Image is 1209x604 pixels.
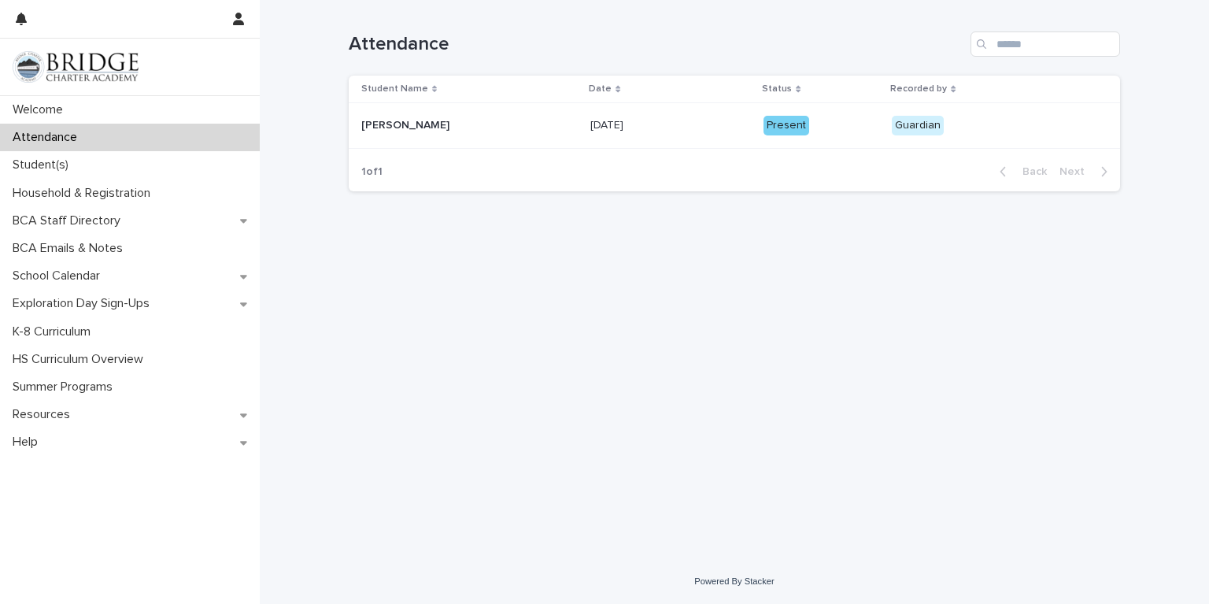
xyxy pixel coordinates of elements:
p: [DATE] [590,116,627,132]
button: Back [987,165,1053,179]
p: Attendance [6,130,90,145]
p: Date [589,80,612,98]
p: Resources [6,407,83,422]
p: Recorded by [890,80,947,98]
div: Guardian [892,116,944,135]
a: Powered By Stacker [694,576,774,586]
p: [PERSON_NAME] [361,116,453,132]
p: Status [762,80,792,98]
p: Summer Programs [6,380,125,395]
span: Next [1059,166,1094,177]
p: Student Name [361,80,428,98]
p: HS Curriculum Overview [6,352,156,367]
p: K-8 Curriculum [6,324,103,339]
h1: Attendance [349,33,964,56]
p: Welcome [6,102,76,117]
div: Present [763,116,809,135]
span: Back [1013,166,1047,177]
p: School Calendar [6,269,113,283]
tr: [PERSON_NAME][PERSON_NAME] [DATE][DATE] PresentGuardian [349,103,1120,149]
input: Search [971,31,1120,57]
img: V1C1m3IdTEidaUdm9Hs0 [13,51,139,83]
p: Student(s) [6,157,81,172]
p: 1 of 1 [349,153,395,191]
button: Next [1053,165,1120,179]
p: Help [6,435,50,450]
p: BCA Staff Directory [6,213,133,228]
p: Household & Registration [6,186,163,201]
p: BCA Emails & Notes [6,241,135,256]
p: Exploration Day Sign-Ups [6,296,162,311]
